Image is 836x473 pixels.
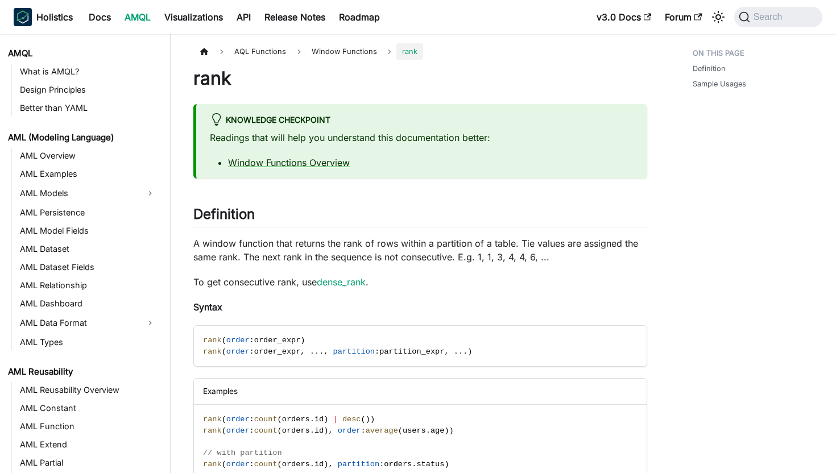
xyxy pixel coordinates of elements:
a: AML Reusability [5,364,160,380]
span: ( [222,336,226,345]
span: ) [444,460,449,468]
img: Holistics [14,8,32,26]
a: AML Reusability Overview [16,382,160,398]
span: : [250,336,254,345]
a: Roadmap [332,8,387,26]
span: ) [324,415,328,424]
a: AML Types [16,334,160,350]
span: rank [396,43,423,60]
span: ) [366,415,370,424]
p: Readings that will help you understand this documentation better: [210,131,634,144]
span: // with partition [203,449,282,457]
a: API [230,8,258,26]
strong: Syntax [193,301,222,313]
span: order [226,336,250,345]
span: count [254,426,278,435]
span: age [431,426,444,435]
span: : [361,426,366,435]
a: AML Dataset [16,241,160,257]
span: order_expr [254,336,301,345]
a: v3.0 Docs [590,8,658,26]
span: | [333,415,338,424]
span: ( [398,426,403,435]
span: . [426,426,431,435]
b: Holistics [36,10,73,24]
nav: Breadcrumbs [193,43,647,60]
span: rank [203,415,222,424]
a: AMQL [118,8,158,26]
p: A window function that returns the rank of rows within a partition of a table. Tie values are ass... [193,236,647,264]
a: AML Relationship [16,277,160,293]
button: Switch between dark and light mode (currently system mode) [709,8,727,26]
span: . [412,460,416,468]
span: Window Functions [306,43,383,60]
a: Better than YAML [16,100,160,116]
div: Examples [194,379,647,404]
a: AML Models [16,184,140,202]
span: . [463,347,467,356]
span: . [310,415,314,424]
h2: Definition [193,206,647,227]
span: : [379,460,384,468]
span: ) [370,415,375,424]
span: ) [324,460,328,468]
span: : [375,347,379,356]
span: partition_expr [379,347,444,356]
span: order [226,415,250,424]
span: users [403,426,426,435]
a: AML Constant [16,400,160,416]
a: Design Principles [16,82,160,98]
span: . [310,347,314,356]
span: ) [449,426,454,435]
span: , [328,426,333,435]
a: AML Data Format [16,314,140,332]
button: Expand sidebar category 'AML Models' [140,184,160,202]
span: AQL Functions [229,43,292,60]
span: rank [203,347,222,356]
span: average [366,426,398,435]
span: ( [222,347,226,356]
span: ( [222,426,226,435]
a: AML Persistence [16,205,160,221]
a: AML Partial [16,455,160,471]
span: : [250,415,254,424]
h1: rank [193,67,647,90]
span: . [458,347,463,356]
a: Forum [658,8,709,26]
span: . [314,347,319,356]
a: Definition [693,63,726,74]
span: , [324,347,328,356]
span: ) [444,426,449,435]
a: AML Model Fields [16,223,160,239]
button: Search (Command+K) [734,7,822,27]
a: AML Overview [16,148,160,164]
a: Visualizations [158,8,230,26]
a: Home page [193,43,215,60]
span: order [338,426,361,435]
a: AML Function [16,418,160,434]
span: ( [222,415,226,424]
span: orders [282,460,310,468]
a: AML (Modeling Language) [5,130,160,146]
span: ) [467,347,472,356]
a: Docs [82,8,118,26]
span: count [254,415,278,424]
a: AML Dashboard [16,296,160,312]
span: orders [384,460,412,468]
span: id [314,415,324,424]
span: . [310,460,314,468]
span: ( [222,460,226,468]
span: status [416,460,444,468]
span: id [314,460,324,468]
span: rank [203,426,222,435]
a: What is AMQL? [16,64,160,80]
span: id [314,426,324,435]
span: , [300,347,305,356]
span: orders [282,426,310,435]
span: desc [342,415,361,424]
span: ( [278,426,282,435]
span: rank [203,336,222,345]
span: ( [278,415,282,424]
div: Knowledge Checkpoint [210,113,634,128]
span: . [310,426,314,435]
